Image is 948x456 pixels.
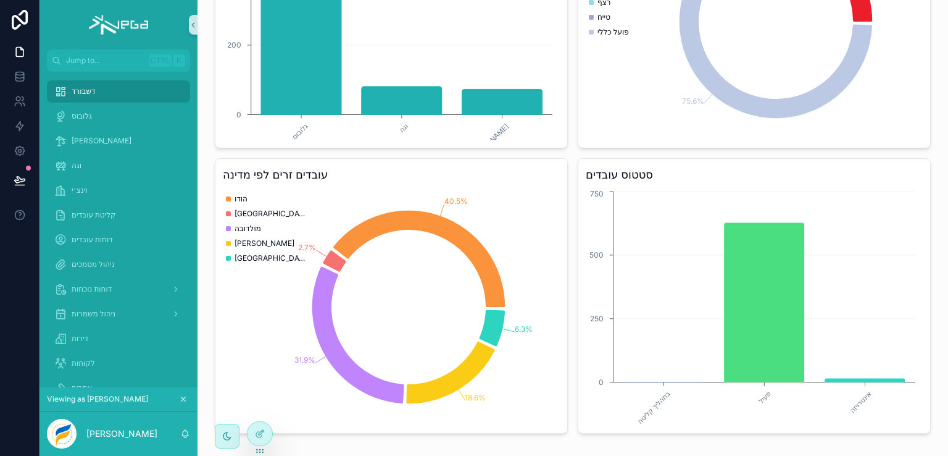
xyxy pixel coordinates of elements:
text: וגה [397,122,410,134]
a: לקוחות [47,352,190,374]
span: פועל כללי [597,27,629,37]
span: וינצ׳י [72,185,88,195]
span: K [174,56,184,65]
tspan: 0 [236,110,241,119]
span: [GEOGRAPHIC_DATA] [235,253,309,263]
tspan: 2.7% [298,243,316,252]
a: וגה [47,154,190,177]
span: אתרים [72,383,92,393]
span: דוחות עובדים [72,235,113,245]
span: קליטת עובדים [72,210,116,220]
span: Jump to... [66,56,144,65]
span: טייח [597,12,610,22]
span: [GEOGRAPHIC_DATA] [235,209,309,219]
span: דירות [72,334,88,344]
span: גלובוס [72,111,92,121]
a: דירות [47,327,190,350]
tspan: 31.9% [294,355,315,365]
a: קליטת עובדים [47,204,190,226]
div: chart [586,188,923,426]
h3: סטטוס עובדים [586,166,923,184]
text: בתהליך קליטה [636,389,672,426]
div: scrollable content [39,72,197,387]
a: דשבורד [47,80,190,103]
button: Jump to...CtrlK [47,49,190,72]
a: אתרים [47,377,190,399]
img: App logo [89,15,148,35]
div: chart [223,188,560,426]
span: ניהול מסמכים [72,260,115,269]
span: לקוחות [72,358,95,368]
tspan: 500 [589,250,604,260]
span: Ctrl [149,54,172,67]
tspan: 750 [590,189,604,198]
tspan: 250 [590,314,604,323]
text: גלובוס [290,122,310,141]
a: דוחות עובדים [47,229,190,251]
text: פעיל [757,389,773,405]
a: דוחות נוכחות [47,278,190,300]
a: ניהול מסמכים [47,253,190,276]
p: [PERSON_NAME] [86,428,157,440]
tspan: 6.3% [515,324,533,334]
a: ניהול משמרות [47,303,190,325]
span: הודו [235,194,247,204]
span: [PERSON_NAME] [72,136,131,146]
tspan: 75.6% [682,96,704,106]
span: מולדובה [235,224,261,234]
span: דוחות נוכחות [72,284,112,294]
tspan: 18.6% [465,393,486,402]
span: וגה [72,161,81,171]
span: ניהול משמרות [72,309,115,319]
a: [PERSON_NAME] [47,130,190,152]
span: [PERSON_NAME] [235,239,294,248]
tspan: 0 [599,378,604,387]
tspan: 200 [227,40,241,49]
text: אינטרויזה [848,389,873,415]
h3: עובדים זרים לפי מדינה [223,166,560,184]
tspan: 40.5% [444,196,468,206]
span: Viewing as [PERSON_NAME] [47,394,148,404]
span: דשבורד [72,87,96,96]
a: וינצ׳י [47,179,190,201]
a: גלובוס [47,105,190,127]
